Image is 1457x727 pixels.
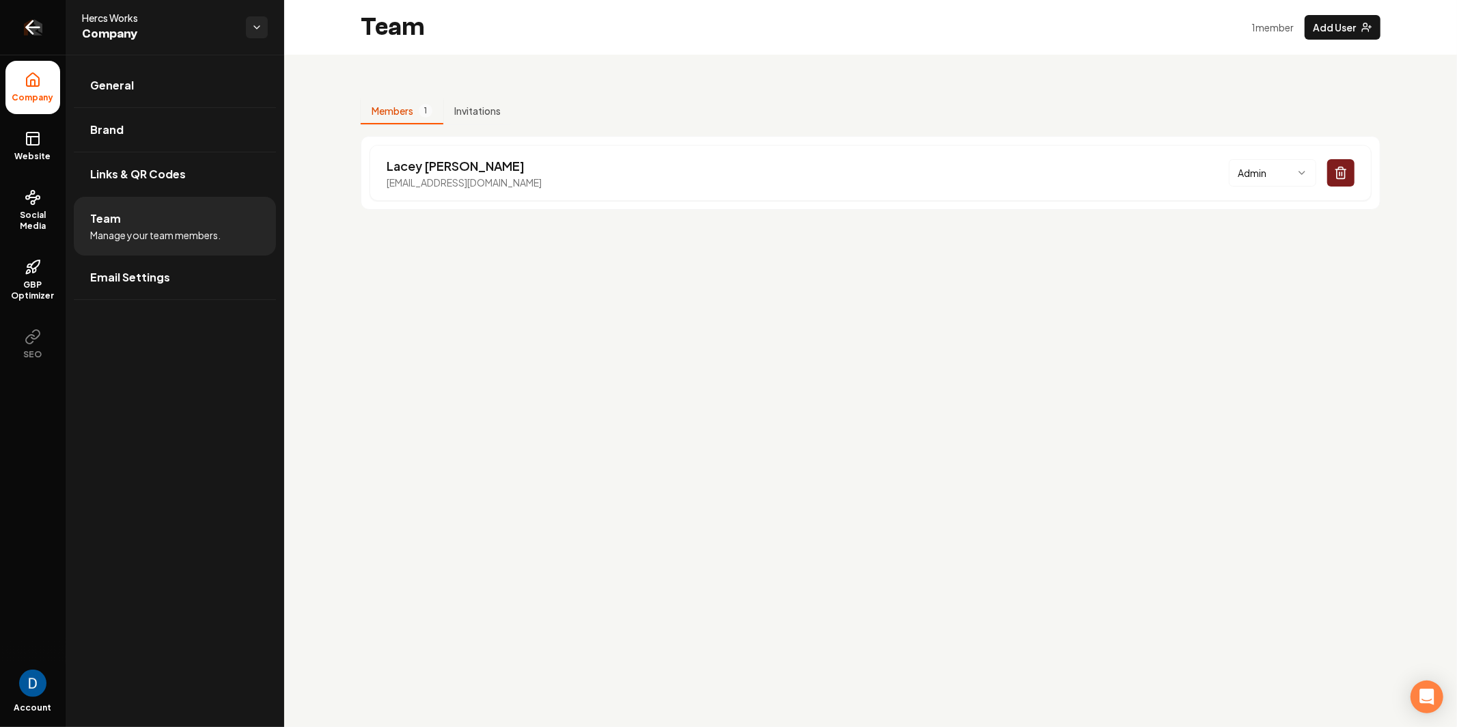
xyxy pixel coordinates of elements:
span: Team [90,210,121,227]
span: Social Media [5,210,60,232]
p: [EMAIL_ADDRESS][DOMAIN_NAME] [387,176,542,189]
button: Members [361,98,443,124]
a: GBP Optimizer [5,248,60,312]
span: 1 [419,104,432,118]
span: Company [7,92,59,103]
div: Open Intercom Messenger [1411,681,1443,713]
span: Brand [90,122,124,138]
p: Lacey [PERSON_NAME] [387,156,542,176]
h2: Team [361,14,425,41]
a: Social Media [5,178,60,243]
a: Website [5,120,60,173]
a: Brand [74,108,276,152]
a: Email Settings [74,256,276,299]
span: Hercs Works [82,11,235,25]
span: GBP Optimizer [5,279,60,301]
p: 1 member [1251,20,1294,34]
button: Add User [1305,15,1380,40]
span: Email Settings [90,269,170,286]
button: Open user button [19,670,46,697]
span: Links & QR Codes [90,166,186,182]
span: Manage your team members. [90,228,221,242]
a: General [74,64,276,107]
span: General [90,77,134,94]
a: Links & QR Codes [74,152,276,196]
img: David Rice [19,670,46,697]
span: SEO [18,349,48,360]
span: Company [82,25,235,44]
span: Website [10,151,57,162]
button: Invitations [443,98,512,124]
span: Account [14,702,52,713]
button: SEO [5,318,60,371]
